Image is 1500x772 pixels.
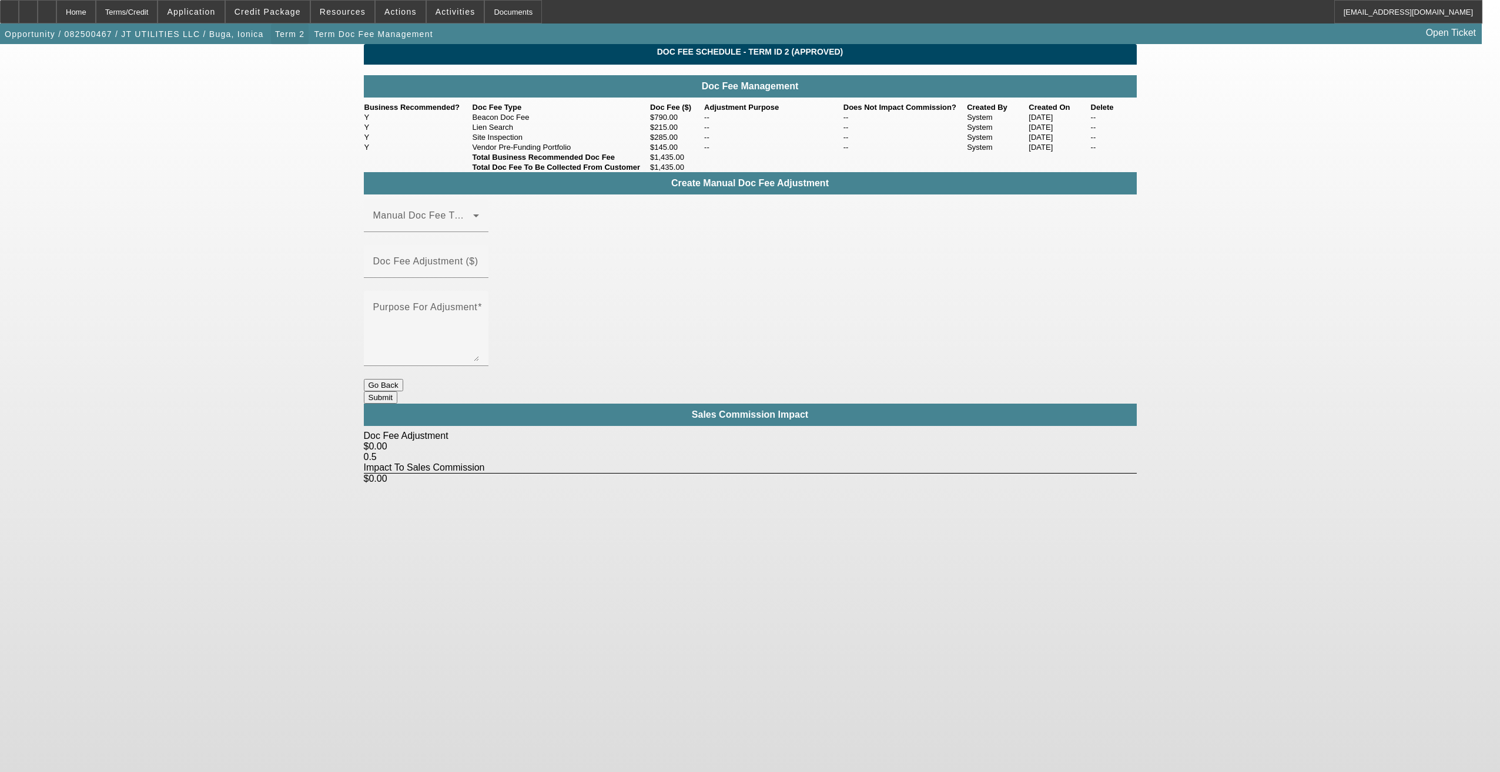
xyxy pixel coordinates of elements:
[843,102,966,112] th: Does Not Impact Commission?
[649,132,704,142] td: $285.00
[167,7,215,16] span: Application
[472,102,649,112] th: Doc Fee Type
[235,7,301,16] span: Credit Package
[271,24,309,45] button: Term 2
[364,112,472,122] td: Y
[370,81,1131,92] h4: Doc Fee Management
[364,441,1137,452] div: $0.00
[472,162,649,172] td: Total Doc Fee To Be Collected From Customer
[364,102,472,112] th: Business Recommended?
[364,391,397,404] button: Submit
[364,462,1137,473] div: Impact To Sales Commission
[364,142,472,152] td: Y
[364,452,1137,462] div: 0.5
[376,1,426,23] button: Actions
[1028,122,1090,132] td: [DATE]
[472,132,649,142] td: Site Inspection
[704,142,843,152] td: --
[843,122,966,132] td: --
[649,112,704,122] td: $790.00
[1028,132,1090,142] td: [DATE]
[275,29,304,39] span: Term 2
[373,256,478,266] mat-label: Doc Fee Adjustment ($)
[373,47,1128,56] span: Doc Fee Schedule - Term ID 2 (Approved)
[966,122,1028,132] td: System
[966,112,1028,122] td: System
[1028,112,1090,122] td: [DATE]
[649,102,704,112] th: Doc Fee ($)
[472,122,649,132] td: Lien Search
[311,1,374,23] button: Resources
[704,132,843,142] td: --
[1421,23,1481,43] a: Open Ticket
[1090,112,1137,122] td: --
[704,122,843,132] td: --
[364,431,1137,441] div: Doc Fee Adjustment
[373,210,471,220] mat-label: Manual Doc Fee Type
[364,379,403,391] button: Go Back
[649,122,704,132] td: $215.00
[843,142,966,152] td: --
[370,178,1131,189] h4: Create Manual Doc Fee Adjustment
[1090,132,1137,142] td: --
[5,29,264,39] span: Opportunity / 082500467 / JT UTILITIES LLC / Buga, Ionica
[966,102,1028,112] th: Created By
[364,473,1137,484] div: $0.00
[966,142,1028,152] td: System
[364,132,472,142] td: Y
[472,112,649,122] td: Beacon Doc Fee
[436,7,476,16] span: Activities
[1090,142,1137,152] td: --
[226,1,310,23] button: Credit Package
[320,7,366,16] span: Resources
[843,132,966,142] td: --
[427,1,484,23] button: Activities
[472,142,649,152] td: Vendor Pre-Funding Portfolio
[649,162,704,172] td: $1,435.00
[843,112,966,122] td: --
[966,132,1028,142] td: System
[472,152,649,162] td: Total Business Recommended Doc Fee
[1090,122,1137,132] td: --
[373,302,478,312] mat-label: Purpose For Adjusment
[1028,102,1090,112] th: Created On
[649,152,704,162] td: $1,435.00
[312,24,436,45] button: Term Doc Fee Management
[158,1,224,23] button: Application
[314,29,433,39] span: Term Doc Fee Management
[364,122,472,132] td: Y
[1028,142,1090,152] td: [DATE]
[384,7,417,16] span: Actions
[704,102,843,112] th: Adjustment Purpose
[704,112,843,122] td: --
[1090,102,1137,112] th: Delete
[370,410,1131,420] h4: Sales Commission Impact
[649,142,704,152] td: $145.00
